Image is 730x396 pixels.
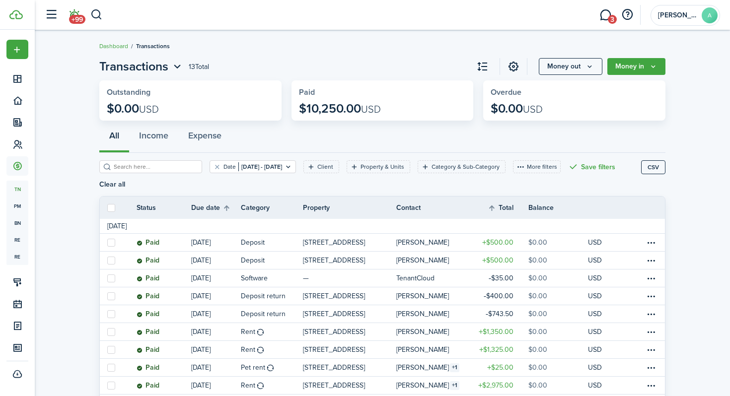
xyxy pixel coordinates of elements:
p: USD [588,344,602,355]
table-amount-description: $0.00 [528,237,547,248]
a: $1,325.00 [469,341,528,358]
a: — [303,269,396,287]
table-counter: 1 [450,363,459,372]
status: Paid [137,257,159,264]
widget-stats-title: Paid [299,88,466,97]
a: [DATE] [191,323,241,340]
a: [STREET_ADDRESS] [303,305,396,323]
button: More filters [513,160,561,173]
a: Paid [137,234,191,251]
p: [DATE] [191,237,211,248]
p: USD [588,291,602,301]
a: [DATE] [191,269,241,287]
span: Alexandra [658,12,698,19]
a: USD [588,305,615,323]
a: [STREET_ADDRESS] [303,359,396,376]
button: Transactions [99,58,184,75]
a: $1,350.00 [469,323,528,340]
a: $0.00 [528,252,588,269]
a: [PERSON_NAME]1 [396,359,469,376]
p: [STREET_ADDRESS] [303,362,365,373]
p: [STREET_ADDRESS] [303,344,365,355]
p: [STREET_ADDRESS] [303,255,365,265]
p: — [303,273,309,283]
a: TenantCloud [396,269,469,287]
a: Paid [137,341,191,358]
span: USD [361,102,381,117]
a: Paid [137,269,191,287]
p: [STREET_ADDRESS] [303,380,365,391]
p: [DATE] [191,255,211,265]
table-amount-title: $2,975.00 [478,380,513,391]
button: Save filters [568,160,615,173]
p: [STREET_ADDRESS] [303,309,365,319]
span: 3 [608,15,617,24]
th: Category [241,202,303,213]
p: [DATE] [191,380,211,391]
table-amount-title: $500.00 [482,237,513,248]
a: USD [588,234,615,251]
table-info-title: [PERSON_NAME] [396,362,449,373]
span: +99 [69,15,85,24]
a: $0.00 [528,269,588,287]
p: $0.00 [107,102,159,116]
a: [DATE] [191,377,241,394]
a: [PERSON_NAME] [396,287,469,305]
table-info-title: Rent [241,380,255,391]
a: $500.00 [469,234,528,251]
table-profile-info-text: [PERSON_NAME] [396,310,449,318]
a: [PERSON_NAME] [396,305,469,323]
p: [DATE] [191,344,211,355]
header-page-total: 13 Total [189,62,209,72]
a: $0.00 [528,323,588,340]
span: tn [6,181,28,198]
p: [STREET_ADDRESS] [303,237,365,248]
a: $400.00 [469,287,528,305]
p: [DATE] [191,362,211,373]
button: Expense [178,123,231,153]
table-profile-info-text: [PERSON_NAME] [396,328,449,336]
a: $2,975.00 [469,377,528,394]
a: [DATE] [191,341,241,358]
table-amount-description: $0.00 [528,309,547,319]
a: [STREET_ADDRESS] [303,252,396,269]
button: Open menu [607,58,665,75]
span: bn [6,214,28,231]
th: Sort [488,202,528,214]
table-amount-description: $0.00 [528,344,547,355]
status: Paid [137,328,159,336]
th: Status [137,202,191,213]
p: [DATE] [191,327,211,337]
a: [DATE] [191,359,241,376]
table-amount-title: $25.00 [487,362,513,373]
filter-tag: Open filter [418,160,506,173]
p: [DATE] [191,291,211,301]
a: [PERSON_NAME] [396,234,469,251]
table-info-title: Rent [241,344,255,355]
p: [STREET_ADDRESS] [303,291,365,301]
a: Paid [137,323,191,340]
table-info-title: Deposit return [241,309,286,319]
table-amount-title: $500.00 [482,255,513,265]
th: Property [303,202,396,213]
button: Open sidebar [42,5,61,24]
a: [PERSON_NAME]1 [396,377,469,394]
status: Paid [137,274,159,282]
a: Paid [137,252,191,269]
a: [DATE] [191,252,241,269]
a: re [6,231,28,248]
a: Paid [137,287,191,305]
a: Deposit [241,252,303,269]
a: $0.00 [528,377,588,394]
a: USD [588,252,615,269]
th: Contact [396,202,469,213]
table-amount-description: $0.00 [528,291,547,301]
table-info-title: Deposit [241,255,265,265]
a: Rent [241,341,303,358]
table-info-title: Software [241,273,268,283]
a: [PERSON_NAME] [396,323,469,340]
a: pm [6,198,28,214]
a: Messaging [596,2,615,28]
p: USD [588,380,602,391]
p: [STREET_ADDRESS] [303,327,365,337]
